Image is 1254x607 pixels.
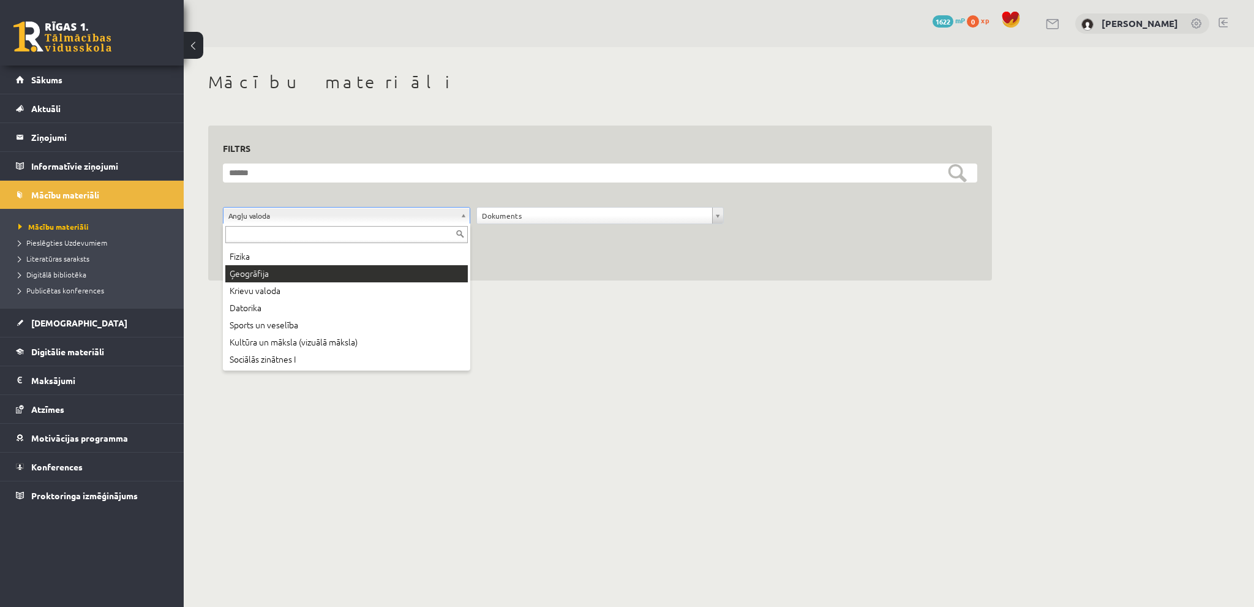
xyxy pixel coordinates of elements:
[225,282,468,300] div: Krievu valoda
[225,300,468,317] div: Datorika
[225,317,468,334] div: Sports un veselība
[225,265,468,282] div: Ģeogrāfija
[225,334,468,351] div: Kultūra un māksla (vizuālā māksla)
[225,248,468,265] div: Fizika
[225,351,468,368] div: Sociālās zinātnes I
